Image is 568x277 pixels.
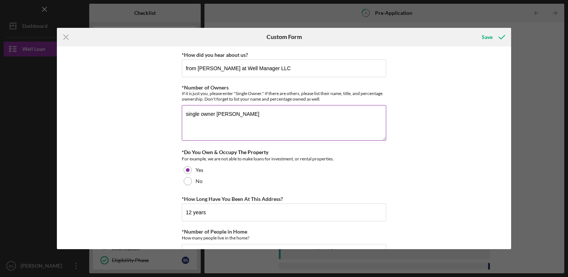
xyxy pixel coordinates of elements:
div: *Do You Own & Occupy The Property [182,149,386,155]
label: No [196,178,203,184]
textarea: single owner [PERSON_NAME] [182,105,386,141]
div: If it is just you, please enter "Single Owner." If there are others, please list their name, titl... [182,91,386,102]
label: *Number of People in Home [182,228,247,235]
h6: Custom Form [267,33,302,40]
label: *How did you hear about us? [182,52,248,58]
button: Save [474,30,511,45]
label: *Number of Owners [182,84,229,91]
div: For example, we are not able to make loans for investment, or rental properties. [182,155,386,163]
div: Save [482,30,493,45]
label: *How Long Have You Been At This Address? [182,196,283,202]
div: How many people live in the home? [182,235,386,241]
label: Yes [196,167,203,173]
